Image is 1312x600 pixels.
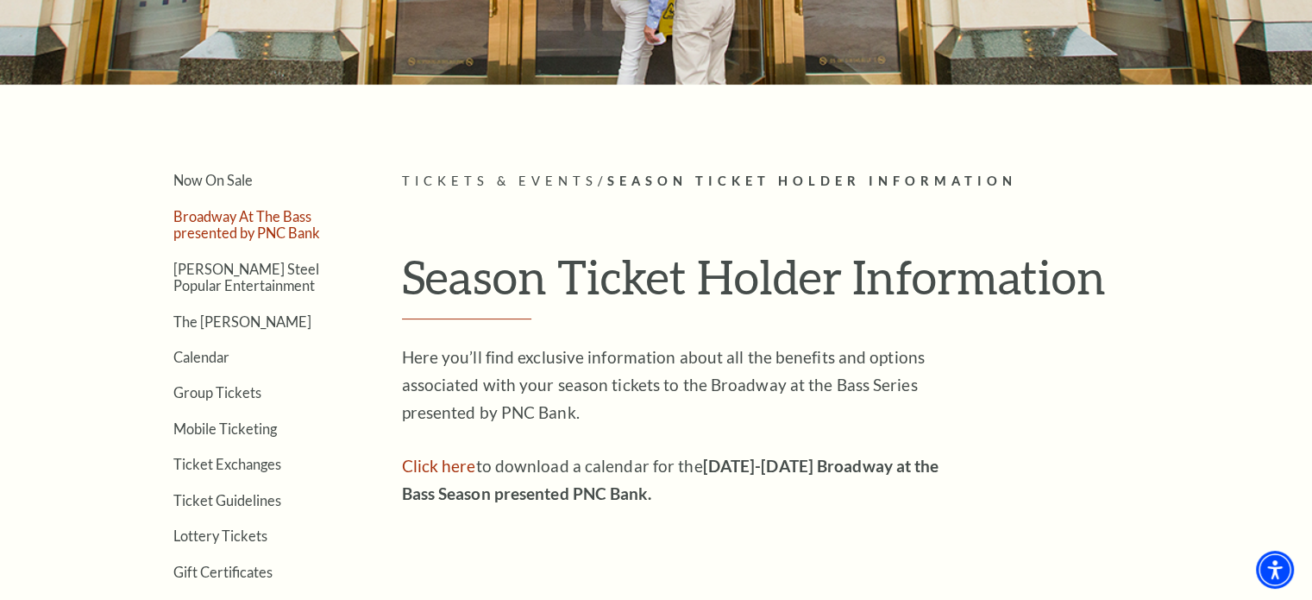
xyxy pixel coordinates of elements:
span: Tickets & Events [402,174,598,188]
a: Broadway At The Bass presented by PNC Bank [173,208,320,241]
a: [PERSON_NAME] Steel Popular Entertainment [173,261,319,294]
a: The [PERSON_NAME] [173,313,311,330]
h1: Season Ticket Holder Information [402,249,1191,319]
span: Season Ticket Holder Information [606,174,1016,188]
a: Click here to download a calendar for the - open in a new tab [402,456,476,476]
a: Now On Sale [173,172,253,188]
strong: [DATE]-[DATE] Broadway at the Bass Season presented PNC Bank. [402,456,939,503]
p: to download a calendar for the [402,452,963,508]
a: Ticket Exchanges [173,456,281,472]
a: Group Tickets [173,384,261,401]
a: Calendar [173,349,229,365]
div: Accessibility Menu [1256,551,1294,589]
p: Here you’ll find exclusive information about all the benefits and options associated with your se... [402,344,963,426]
a: Ticket Guidelines [173,492,281,508]
a: Mobile Ticketing [173,420,277,437]
a: Gift Certificates [173,564,273,580]
p: / [402,171,1191,193]
a: Lottery Tickets [173,527,267,544]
